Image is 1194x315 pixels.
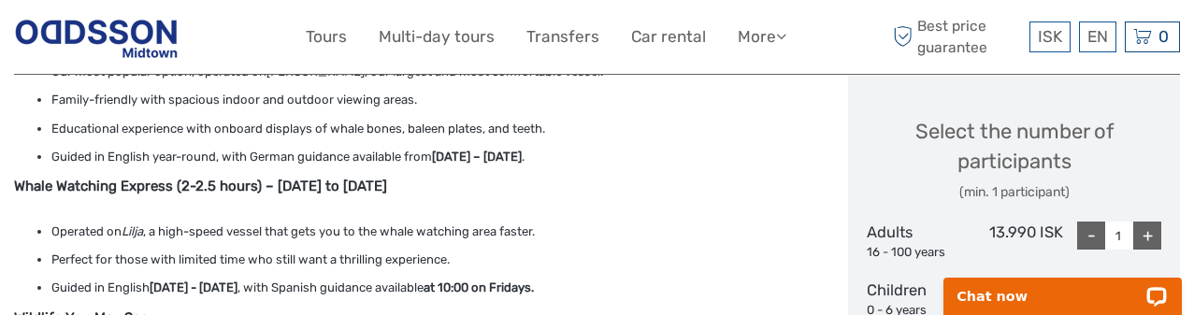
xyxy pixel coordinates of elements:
[14,178,387,194] strong: Whale Watching Express (2-2.5 hours) – [DATE] to [DATE]
[432,150,522,164] strong: [DATE] – [DATE]
[931,256,1194,315] iframe: LiveChat chat widget
[51,250,809,270] li: Perfect for those with limited time who still want a thrilling experience.
[51,90,809,110] li: Family-friendly with spacious indoor and outdoor viewing areas.
[51,278,809,298] li: Guided in English , with Spanish guidance available
[14,14,179,60] img: Reykjavik Residence
[867,222,965,261] div: Adults
[1038,27,1062,46] span: ISK
[424,280,534,294] strong: at 10:00 on Fridays.
[1079,21,1116,52] div: EN
[965,222,1063,261] div: 13.990 ISK
[379,23,495,50] a: Multi-day tours
[867,183,1161,202] div: (min. 1 participant)
[1077,222,1105,250] div: -
[122,224,143,238] em: Lilja
[1133,222,1161,250] div: +
[867,117,1161,202] div: Select the number of participants
[306,23,347,50] a: Tours
[51,119,809,139] li: Educational experience with onboard displays of whale bones, baleen plates, and teeth.
[1156,27,1172,46] span: 0
[51,222,809,242] li: Operated on , a high-speed vessel that gets you to the whale watching area faster.
[867,244,965,262] div: 16 - 100 years
[150,280,237,294] strong: [DATE] - [DATE]
[51,147,809,167] li: Guided in English year-round, with German guidance available from .
[631,23,706,50] a: Car rental
[526,23,599,50] a: Transfers
[888,16,1025,57] span: Best price guarantee
[738,23,786,50] a: More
